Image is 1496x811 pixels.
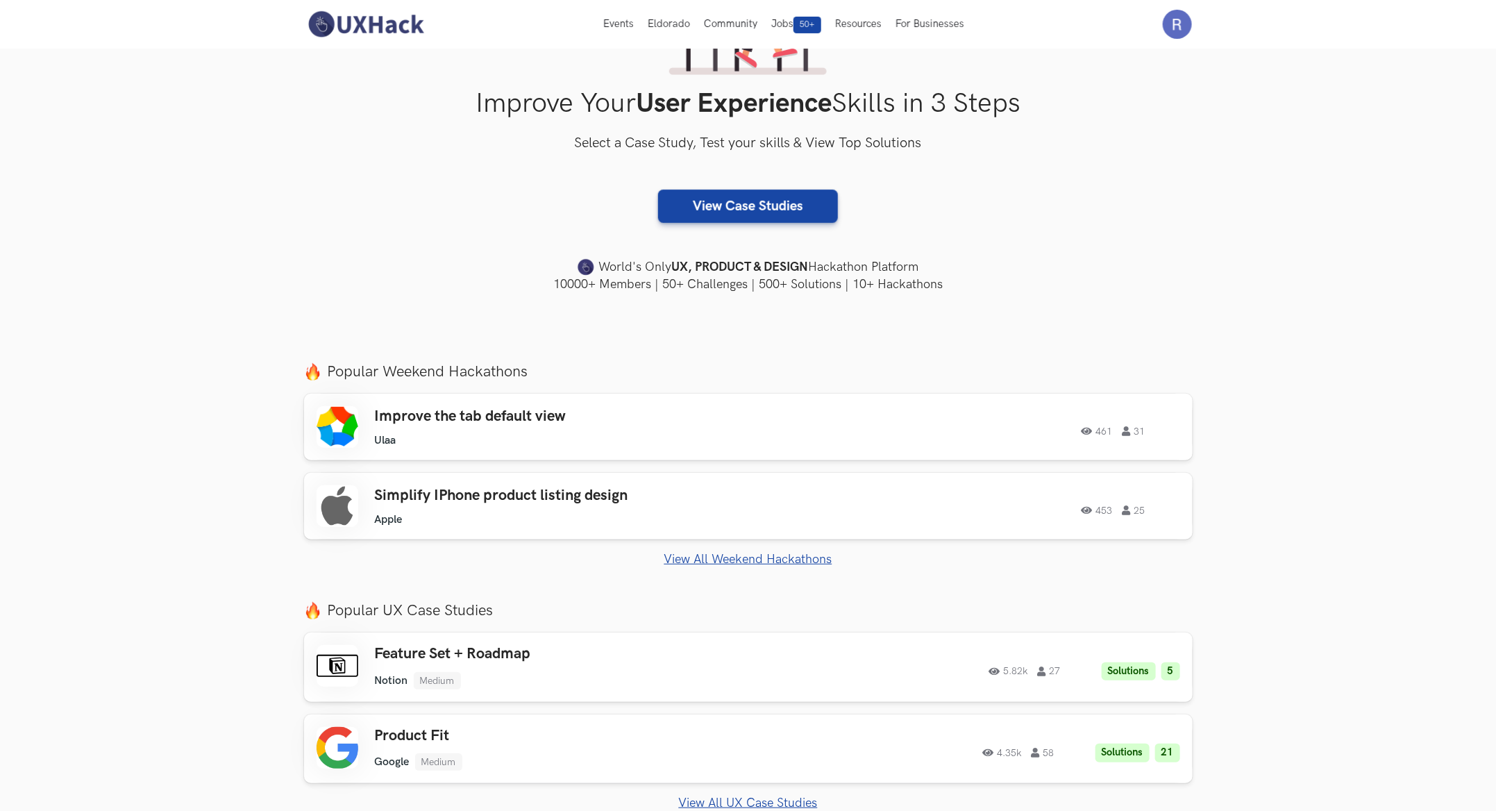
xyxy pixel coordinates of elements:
[304,552,1193,567] a: View All Weekend Hackathons
[304,394,1193,460] a: Improve the tab default view Ulaa 461 31
[375,674,408,687] li: Notion
[304,87,1193,120] h1: Improve Your Skills in 3 Steps
[578,258,594,276] img: uxhack-favicon-image.png
[304,602,321,619] img: fire.png
[304,276,1193,293] h4: 10000+ Members | 50+ Challenges | 500+ Solutions | 10+ Hackathons
[1123,426,1145,436] span: 31
[304,633,1193,701] a: Feature Set + Roadmap Notion Medium 5.82k 27 Solutions 5
[375,408,769,426] h3: Improve the tab default view
[304,258,1193,277] h4: World's Only Hackathon Platform
[375,645,769,663] h3: Feature Set + Roadmap
[415,753,462,771] li: Medium
[1163,10,1192,39] img: Your profile pic
[375,487,769,505] h3: Simplify IPhone product listing design
[375,755,410,769] li: Google
[1038,667,1061,676] span: 27
[304,362,1193,381] label: Popular Weekend Hackathons
[375,513,403,526] li: Apple
[375,727,769,745] h3: Product Fit
[304,10,428,39] img: UXHack-logo.png
[304,363,321,381] img: fire.png
[671,258,808,277] strong: UX, PRODUCT & DESIGN
[1161,662,1180,681] li: 5
[304,601,1193,620] label: Popular UX Case Studies
[983,748,1022,758] span: 4.35k
[1032,748,1054,758] span: 58
[304,473,1193,540] a: Simplify IPhone product listing design Apple 453 25
[1095,744,1150,762] li: Solutions
[1082,505,1113,515] span: 453
[658,190,838,223] a: View Case Studies
[375,434,396,447] li: Ulaa
[1082,426,1113,436] span: 461
[989,667,1028,676] span: 5.82k
[1123,505,1145,515] span: 25
[793,17,821,33] span: 50+
[304,796,1193,810] a: View All UX Case Studies
[636,87,832,120] strong: User Experience
[1155,744,1180,762] li: 21
[414,672,461,689] li: Medium
[1102,662,1156,681] li: Solutions
[304,714,1193,783] a: Product Fit Google Medium 4.35k 58 Solutions 21
[304,133,1193,155] h3: Select a Case Study, Test your skills & View Top Solutions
